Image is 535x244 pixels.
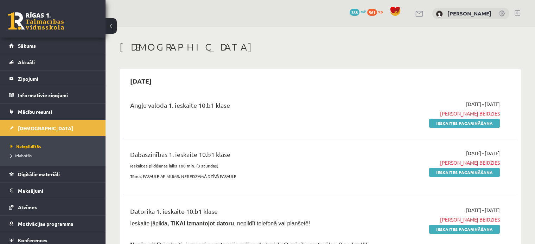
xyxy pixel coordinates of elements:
div: Dabaszinības 1. ieskaite 10.b1 klase [130,150,373,163]
a: Atzīmes [9,199,97,215]
span: mP [361,9,366,14]
a: [PERSON_NAME] [447,10,491,17]
img: Edgars Ivanovs [436,11,443,18]
a: Mācību resursi [9,104,97,120]
span: Mācību resursi [18,108,52,115]
a: Neizpildītās [11,143,98,150]
a: Motivācijas programma [9,216,97,232]
span: Motivācijas programma [18,220,74,227]
span: [PERSON_NAME] beidzies [384,216,500,223]
span: [DATE] - [DATE] [466,100,500,108]
a: Digitālie materiāli [9,166,97,182]
legend: Ziņojumi [18,71,97,87]
legend: Maksājumi [18,183,97,199]
legend: Informatīvie ziņojumi [18,87,97,103]
p: Ieskaites pildīšanas laiks 180 min. (3 stundas) [130,163,373,169]
span: Atzīmes [18,204,37,210]
a: 338 mP [350,9,366,14]
div: Datorika 1. ieskaite 10.b1 klase [130,206,373,219]
div: Angļu valoda 1. ieskaite 10.b1 klase [130,100,373,113]
a: Ieskaites pagarināšana [429,225,500,234]
span: 338 [350,9,359,16]
a: Sākums [9,38,97,54]
span: Aktuāli [18,59,35,65]
span: Digitālie materiāli [18,171,60,177]
a: Rīgas 1. Tālmācības vidusskola [8,12,64,30]
span: xp [378,9,383,14]
a: Ziņojumi [9,71,97,87]
a: Ieskaites pagarināšana [429,168,500,177]
b: , TIKAI izmantojot datoru [167,220,234,226]
span: Konferences [18,237,47,243]
span: Sākums [18,42,36,49]
a: Aktuāli [9,54,97,70]
span: Neizpildītās [11,144,41,149]
span: [DATE] - [DATE] [466,150,500,157]
h1: [DEMOGRAPHIC_DATA] [120,41,521,53]
a: 561 xp [367,9,386,14]
span: 561 [367,9,377,16]
h2: [DATE] [123,73,159,89]
span: [DEMOGRAPHIC_DATA] [18,125,73,131]
a: Informatīvie ziņojumi [9,87,97,103]
span: [PERSON_NAME] beidzies [384,159,500,166]
a: Maksājumi [9,183,97,199]
a: [DEMOGRAPHIC_DATA] [9,120,97,136]
span: [DATE] - [DATE] [466,206,500,214]
span: Ieskaite jāpilda , nepildīt telefonā vai planšetē! [130,220,310,226]
a: Ieskaites pagarināšana [429,119,500,128]
span: Izlabotās [11,153,32,158]
span: [PERSON_NAME] beidzies [384,110,500,117]
p: Tēma: PASAULE AP MUMS. NEREDZAMĀ DZĪVĀ PASAULE [130,173,373,179]
a: Izlabotās [11,152,98,159]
